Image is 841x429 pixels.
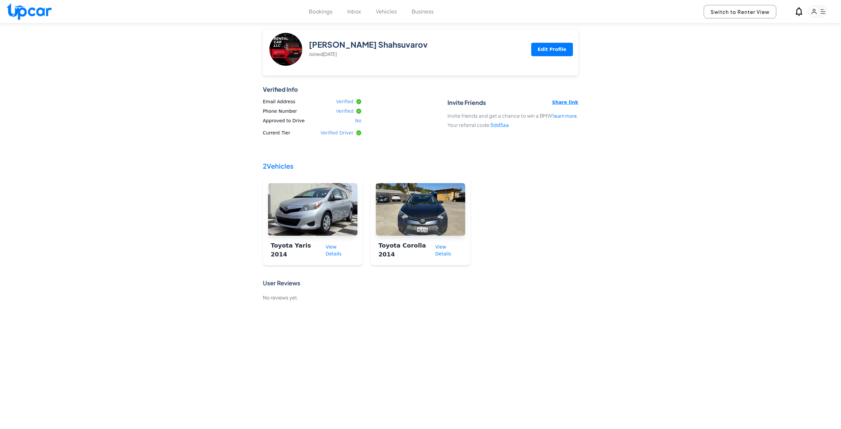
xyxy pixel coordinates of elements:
[263,117,361,124] li: Approved to Drive
[430,241,463,260] div: View Details
[531,43,573,56] button: Edit Profile
[269,33,302,66] img: User
[263,293,578,302] p: No reviews yet.
[263,86,441,93] h2: Verified Info
[376,8,397,15] button: Vehicles
[336,108,361,115] div: Verified
[552,99,578,111] div: Share link
[268,183,357,236] img: Toyota Yaris 2014
[376,183,465,236] img: Toyota Corolla 2014
[318,128,364,138] div: Verified Driver
[263,108,361,115] li: Phone Number
[356,130,361,135] img: Verified Icon
[271,241,320,260] div: Toyota Yaris 2014
[356,99,361,104] img: Verified Icon
[355,117,361,124] div: No
[447,99,486,106] h2: Invite Friends
[490,122,509,128] span: 5dd5aa
[378,241,430,260] div: Toyota Corolla 2014
[263,162,578,170] h2: 2 Vehicles
[263,98,361,105] li: Email Address
[336,98,361,105] div: Verified
[704,5,776,18] button: Switch to Renter View
[309,51,526,57] p: Joined [DATE]
[260,127,364,139] li: Current Tier
[447,111,578,130] p: Invite friends and get a chance to win a BMW! Your referral code:
[7,3,52,20] img: Carho Logo
[356,108,361,114] img: Verified Icon
[347,8,361,15] button: Inbox
[263,278,578,288] h2: User Reviews
[309,40,526,58] h1: [PERSON_NAME] Shahsuvarov
[320,241,355,260] div: View Details
[554,113,578,119] a: learn more.
[412,8,434,15] button: Business
[309,8,332,15] button: Bookings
